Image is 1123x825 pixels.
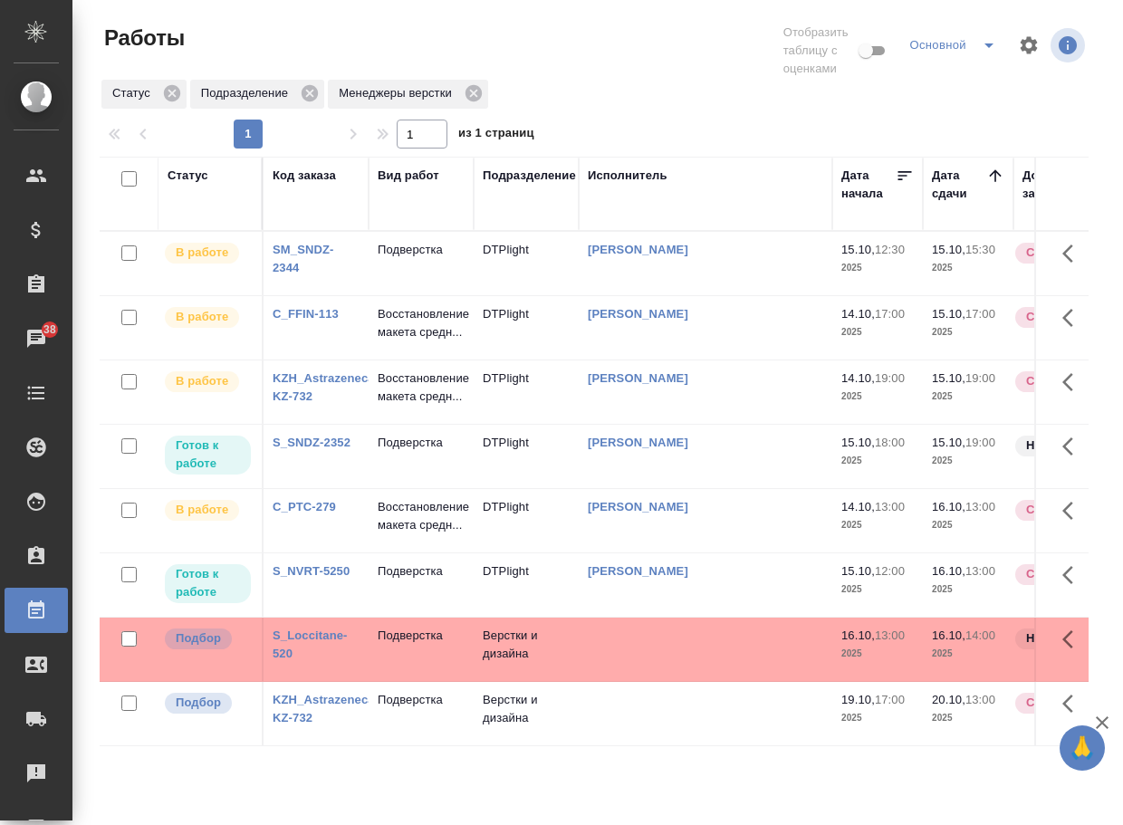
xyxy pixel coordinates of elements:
p: 15.10, [841,243,875,256]
p: Срочный [1026,244,1080,262]
td: DTPlight [474,296,579,360]
a: S_SNDZ-2352 [273,436,350,449]
p: Восстановление макета средн... [378,305,465,341]
p: 14.10, [841,371,875,385]
a: 38 [5,316,68,361]
a: [PERSON_NAME] [588,243,688,256]
p: 17:00 [965,307,995,321]
button: Здесь прячутся важные кнопки [1051,618,1095,661]
a: [PERSON_NAME] [588,564,688,578]
span: 🙏 [1067,729,1098,767]
button: Здесь прячутся важные кнопки [1051,296,1095,340]
p: Восстановление макета средн... [378,498,465,534]
div: Исполнитель выполняет работу [163,305,253,330]
p: 16.10, [841,628,875,642]
p: 19:00 [965,436,995,449]
p: 2025 [932,323,1004,341]
p: В работе [176,308,228,326]
a: [PERSON_NAME] [588,436,688,449]
p: Восстановление макета средн... [378,369,465,406]
p: 14.10, [841,307,875,321]
div: Доп. статус заказа [1022,167,1118,203]
div: Подразделение [483,167,576,185]
p: Срочный [1026,694,1080,712]
button: 🙏 [1060,725,1105,771]
p: 19:00 [965,371,995,385]
p: В работе [176,244,228,262]
p: 15.10, [932,307,965,321]
div: Исполнитель может приступить к работе [163,434,253,476]
p: 15.10, [932,243,965,256]
p: Подверстка [378,241,465,259]
p: 2025 [841,580,914,599]
a: C_FFIN-113 [273,307,339,321]
p: Готов к работе [176,436,240,473]
a: [PERSON_NAME] [588,307,688,321]
p: 17:00 [875,693,905,706]
p: 13:00 [875,628,905,642]
button: Здесь прячутся важные кнопки [1051,425,1095,468]
p: 2025 [841,516,914,534]
p: 2025 [841,323,914,341]
p: В работе [176,372,228,390]
td: DTPlight [474,425,579,488]
p: Срочный [1026,501,1080,519]
div: Исполнитель выполняет работу [163,241,253,265]
span: Отобразить таблицу с оценками [783,24,856,78]
p: Нормальный [1026,436,1104,455]
p: Подверстка [378,562,465,580]
td: Верстки и дизайна [474,682,579,745]
a: [PERSON_NAME] [588,500,688,513]
td: DTPlight [474,553,579,617]
p: 16.10, [932,628,965,642]
p: Срочный [1026,565,1080,583]
p: 2025 [841,709,914,727]
a: KZH_Astrazeneca-KZ-732 [273,693,379,724]
p: Подразделение [201,84,294,102]
p: Подбор [176,694,221,712]
p: 14:00 [965,628,995,642]
div: Код заказа [273,167,336,185]
div: Подразделение [190,80,324,109]
p: 13:00 [965,693,995,706]
a: S_Loccitane-520 [273,628,348,660]
p: 2025 [932,645,1004,663]
td: DTPlight [474,360,579,424]
div: Вид работ [378,167,439,185]
a: KZH_Astrazeneca-KZ-732 [273,371,379,403]
p: 2025 [841,452,914,470]
p: 2025 [932,259,1004,277]
p: Подверстка [378,434,465,452]
p: 15.10, [932,436,965,449]
div: Можно подбирать исполнителей [163,627,253,651]
button: Здесь прячутся важные кнопки [1051,232,1095,275]
p: 15:30 [965,243,995,256]
a: SM_SNDZ-2344 [273,243,334,274]
div: Исполнитель выполняет работу [163,369,253,394]
p: 2025 [932,709,1004,727]
p: 2025 [932,580,1004,599]
div: Исполнитель выполняет работу [163,498,253,523]
div: Менеджеры верстки [328,80,488,109]
p: 19:00 [875,371,905,385]
p: Нормальный [1026,629,1104,648]
p: 15.10, [841,436,875,449]
p: 15.10, [841,564,875,578]
td: Верстки и дизайна [474,618,579,681]
p: Срочный [1026,308,1080,326]
p: 2025 [932,516,1004,534]
p: 2025 [841,259,914,277]
div: Исполнитель может приступить к работе [163,562,253,605]
p: 2025 [932,452,1004,470]
p: В работе [176,501,228,519]
a: S_NVRT-5250 [273,564,350,578]
p: Подверстка [378,691,465,709]
button: Здесь прячутся важные кнопки [1051,489,1095,532]
p: 13:00 [965,500,995,513]
button: Здесь прячутся важные кнопки [1051,360,1095,404]
div: Статус [101,80,187,109]
div: Дата сдачи [932,167,986,203]
p: 16.10, [932,564,965,578]
div: Статус [168,167,208,185]
p: 18:00 [875,436,905,449]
